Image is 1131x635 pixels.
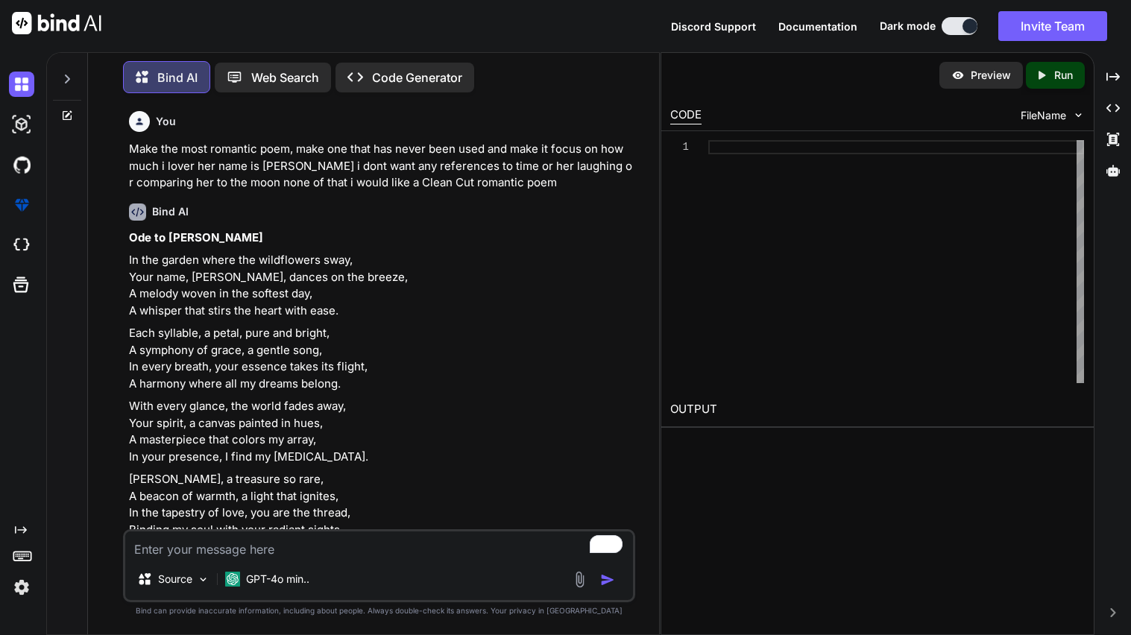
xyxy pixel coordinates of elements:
img: githubDark [9,152,34,177]
span: Dark mode [880,19,936,34]
img: Pick Models [197,573,209,586]
img: darkAi-studio [9,112,34,137]
p: Source [158,572,192,587]
div: 1 [670,140,689,154]
img: icon [600,572,615,587]
h2: OUTPUT [661,392,1094,427]
img: cloudideIcon [9,233,34,258]
span: Documentation [778,20,857,33]
p: Preview [971,68,1011,83]
strong: Ode to [PERSON_NAME] [129,230,263,244]
p: Each syllable, a petal, pure and bright, A symphony of grace, a gentle song, In every breath, you... [129,325,632,392]
h6: You [156,114,176,129]
p: [PERSON_NAME], a treasure so rare, A beacon of warmth, a light that ignites, In the tapestry of l... [129,471,632,538]
p: Run [1054,68,1073,83]
p: In the garden where the wildflowers sway, Your name, [PERSON_NAME], dances on the breeze, A melod... [129,252,632,319]
span: Discord Support [671,20,756,33]
img: attachment [571,571,588,588]
textarea: To enrich screen reader interactions, please activate Accessibility in Grammarly extension settings [125,531,633,558]
img: Bind AI [12,12,101,34]
button: Discord Support [671,19,756,34]
button: Invite Team [998,11,1107,41]
h6: Bind AI [152,204,189,219]
img: darkChat [9,72,34,97]
p: Web Search [251,69,319,86]
p: Bind can provide inaccurate information, including about people. Always double-check its answers.... [123,605,635,616]
p: GPT-4o min.. [246,572,309,587]
span: FileName [1021,108,1066,123]
img: GPT-4o mini [225,572,240,587]
img: preview [951,69,965,82]
p: Code Generator [372,69,462,86]
p: Make the most romantic poem, make one that has never been used and make it focus on how much i lo... [129,141,632,192]
img: chevron down [1072,109,1085,121]
p: With every glance, the world fades away, Your spirit, a canvas painted in hues, A masterpiece tha... [129,398,632,465]
button: Documentation [778,19,857,34]
p: Bind AI [157,69,198,86]
img: premium [9,192,34,218]
img: settings [9,575,34,600]
div: CODE [670,107,702,124]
